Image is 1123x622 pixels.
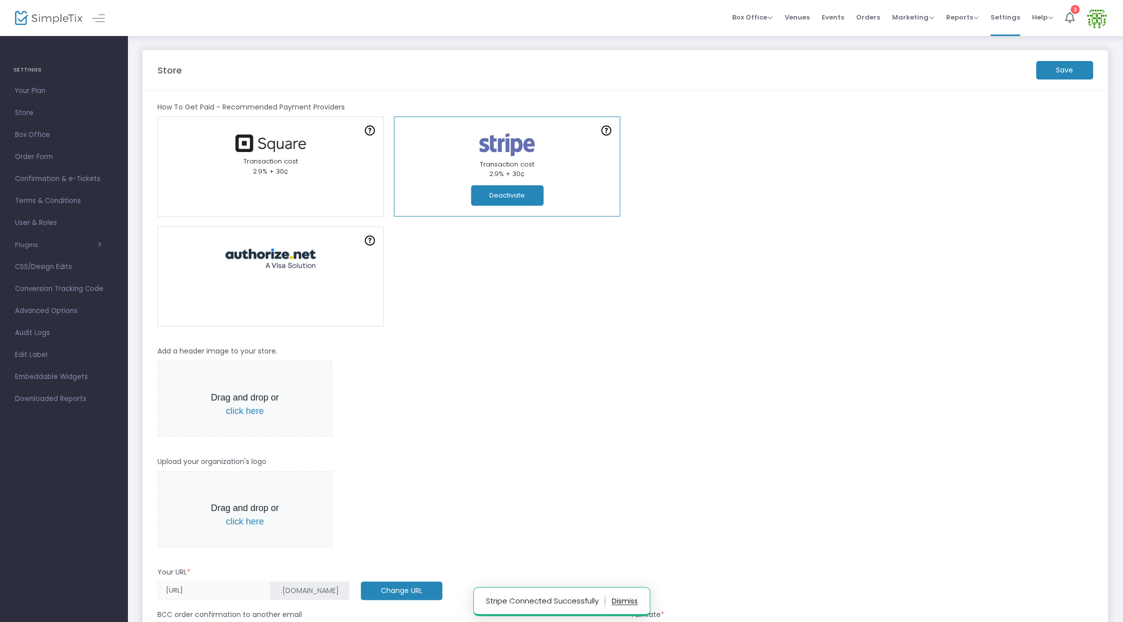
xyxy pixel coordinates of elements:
[480,159,534,169] span: Transaction cost
[15,106,112,119] span: Store
[231,134,311,152] img: square.png
[157,63,182,77] m-panel-title: Store
[281,585,339,596] span: .[DOMAIN_NAME]
[822,4,844,30] span: Events
[785,4,810,30] span: Venues
[15,370,112,383] span: Embeddable Widgets
[15,216,112,229] span: User & Roles
[15,282,112,295] span: Conversion Tracking Code
[489,169,525,178] span: 2.9% + 30¢
[473,131,541,158] img: stripe.png
[1071,5,1080,14] div: 3
[15,194,112,207] span: Terms & Conditions
[157,609,302,620] m-panel-subtitle: BCC order confirmation to another email
[946,12,979,22] span: Reports
[157,102,345,112] m-panel-subtitle: How To Get Paid - Recommended Payment Providers
[892,12,934,22] span: Marketing
[15,348,112,361] span: Edit Label
[1032,12,1053,22] span: Help
[15,260,112,273] span: CSS/Design Edits
[361,581,442,600] m-button: Change URL
[253,166,288,176] span: 2.9% + 30¢
[612,593,638,609] button: dismiss
[15,326,112,339] span: Audit Logs
[471,185,543,206] button: Deactivate
[203,391,286,418] p: Drag and drop or
[1036,61,1093,79] m-button: Save
[15,128,112,141] span: Box Office
[13,60,114,80] h4: SETTINGS
[15,241,101,249] button: Plugins
[15,84,112,97] span: Your Plan
[203,501,286,528] p: Drag and drop or
[15,172,112,185] span: Confirmation & e-Tickets
[15,392,112,405] span: Downloaded Reports
[15,150,112,163] span: Order Form
[243,156,298,166] span: Transaction cost
[221,248,321,268] img: authorize.jpg
[732,12,773,22] span: Box Office
[157,346,277,356] m-panel-subtitle: Add a header image to your store.
[226,406,264,416] span: click here
[157,567,190,577] m-panel-subtitle: Your URL
[486,593,605,609] p: Stripe Connected Successfully
[226,516,264,526] span: click here
[991,4,1020,30] span: Settings
[601,125,611,135] img: question-mark
[365,235,375,245] img: question-mark
[157,456,266,467] m-panel-subtitle: Upload your organization's logo
[365,125,375,135] img: question-mark
[856,4,880,30] span: Orders
[15,304,112,317] span: Advanced Options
